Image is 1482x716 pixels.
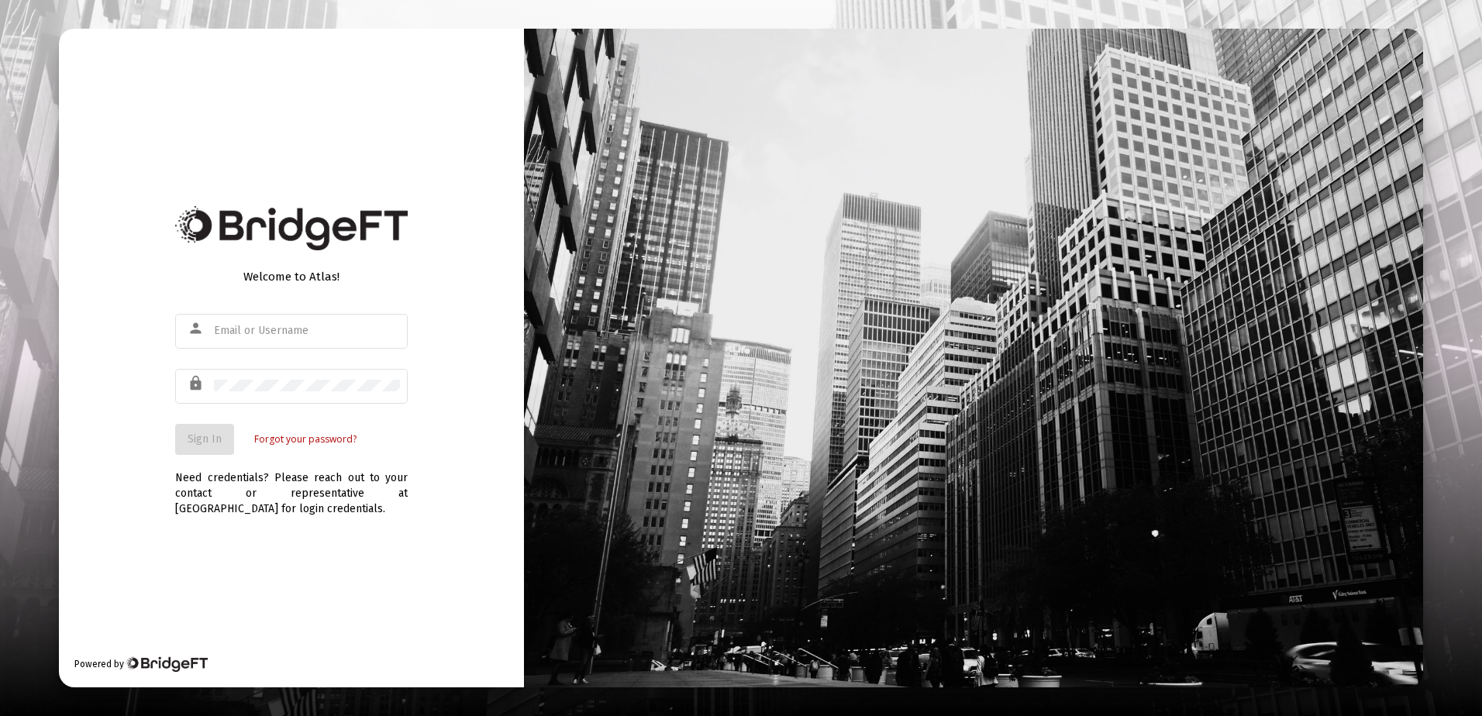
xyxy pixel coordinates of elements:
button: Sign In [175,424,234,455]
div: Powered by [74,656,207,672]
div: Need credentials? Please reach out to your contact or representative at [GEOGRAPHIC_DATA] for log... [175,455,408,517]
a: Forgot your password? [254,432,357,447]
img: Bridge Financial Technology Logo [175,206,408,250]
input: Email or Username [214,325,400,337]
div: Welcome to Atlas! [175,269,408,284]
mat-icon: lock [188,374,206,393]
img: Bridge Financial Technology Logo [126,656,207,672]
span: Sign In [188,432,222,446]
mat-icon: person [188,319,206,338]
